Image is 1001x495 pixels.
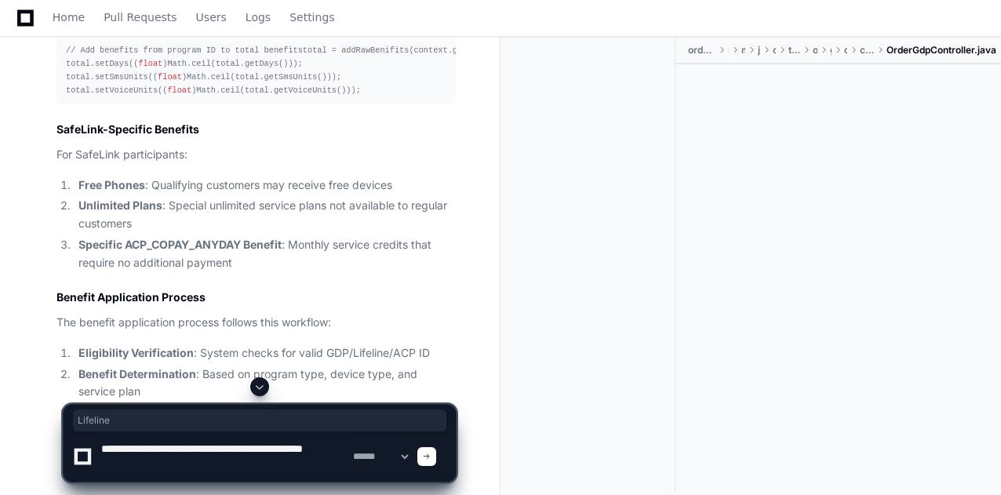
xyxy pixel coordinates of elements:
span: controller [860,44,874,56]
strong: Benefit Determination [78,367,196,380]
span: java [758,44,760,56]
span: // Add benefits from program ID to total benefits [66,45,303,55]
span: Home [53,13,85,22]
h2: SafeLink-Specific Benefits [56,122,456,137]
strong: Free Phones [78,178,145,191]
div: total = addRawBenifits(context.getTransactionalContext().getTotalEnrollProgIdBenefits(), total); ... [66,44,446,98]
h2: Benefit Application Process [56,289,456,305]
span: main [741,44,745,56]
li: : Qualifying customers may receive free devices [74,177,456,195]
span: float [158,72,182,82]
li: : Special unlimited service plans not available to regular customers [74,197,456,233]
li: : System checks for valid GDP/Lifeline/ACP ID [74,344,456,362]
span: Lifeline [78,414,442,427]
p: For SafeLink participants: [56,146,456,164]
li: : Monthly service credits that require no additional payment [74,236,456,272]
strong: Eligibility Verification [78,346,194,359]
span: tracfone [788,44,800,56]
span: gdp [830,44,832,56]
span: Pull Requests [104,13,177,22]
span: order [813,44,817,56]
strong: Specific ACP_COPAY_ANYDAY Benefit [78,238,282,251]
span: src [728,44,729,56]
strong: Unlimited Plans [78,198,162,212]
span: Users [196,13,227,22]
span: com [773,44,776,56]
p: The benefit application process follows this workflow: [56,314,456,332]
span: Logs [246,13,271,22]
li: : Based on program type, device type, and service plan [74,366,456,402]
span: OrderGdpController.java [886,44,996,56]
span: float [138,59,162,68]
span: Settings [289,13,334,22]
span: float [167,86,191,95]
span: order-gdp-crud [688,44,715,56]
span: crud [844,44,847,56]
